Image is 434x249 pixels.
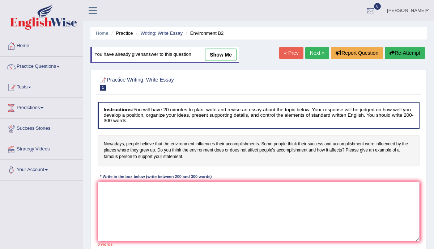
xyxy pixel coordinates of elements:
a: Strategy Videos [0,139,83,157]
span: 0 [374,3,381,10]
a: Tests [0,77,83,95]
button: Report Question [331,47,383,59]
button: Re-Attempt [385,47,425,59]
li: Practice [110,30,133,37]
b: Instructions: [103,107,133,112]
a: Predictions [0,98,83,116]
a: Success Stories [0,119,83,137]
a: Your Account [0,160,83,178]
a: « Prev [279,47,303,59]
div: 0 words [98,241,420,247]
a: Home [0,36,83,54]
h4: Nowadays, people believe that the environment influences their accomplishments. Some people think... [98,135,420,166]
h2: Practice Writing: Write Essay [98,75,297,91]
a: Practice Questions [0,57,83,75]
a: Writing: Write Essay [140,30,183,36]
a: show me [205,49,237,61]
h4: You will have 20 minutes to plan, write and revise an essay about the topic below. Your response ... [98,102,420,128]
a: Next » [305,47,329,59]
a: Home [96,30,109,36]
div: You have already given answer to this question [90,47,239,63]
span: 1 [100,85,106,91]
li: Environment B2 [184,30,224,37]
div: * Write in the box below (write between 200 and 300 words) [98,174,214,180]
